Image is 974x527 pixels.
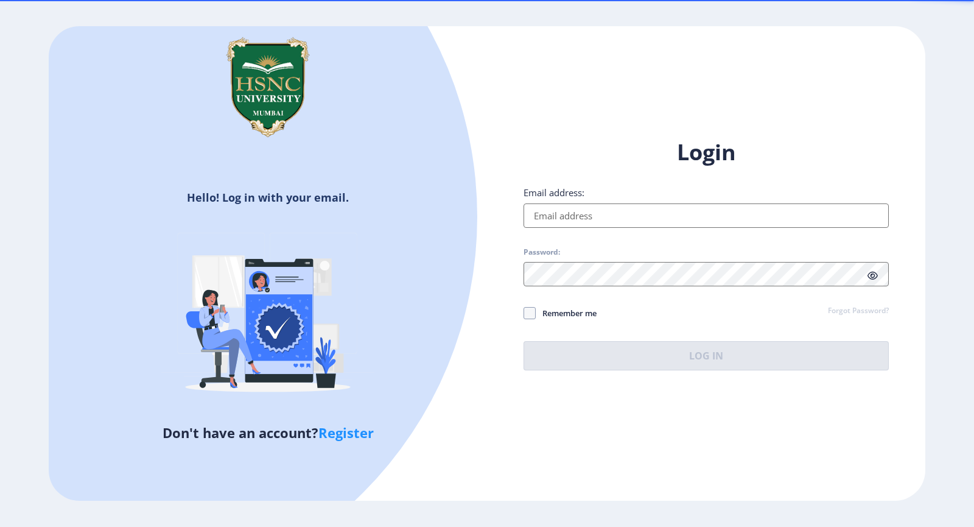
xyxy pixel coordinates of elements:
img: hsnc.png [207,26,329,148]
h1: Login [524,138,889,167]
label: Email address: [524,186,584,199]
button: Log In [524,341,889,370]
input: Email address [524,203,889,228]
img: Verified-rafiki.svg [161,210,374,423]
span: Remember me [536,306,597,320]
a: Register [318,423,374,442]
label: Password: [524,247,560,257]
h5: Don't have an account? [58,423,478,442]
a: Forgot Password? [828,306,889,317]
